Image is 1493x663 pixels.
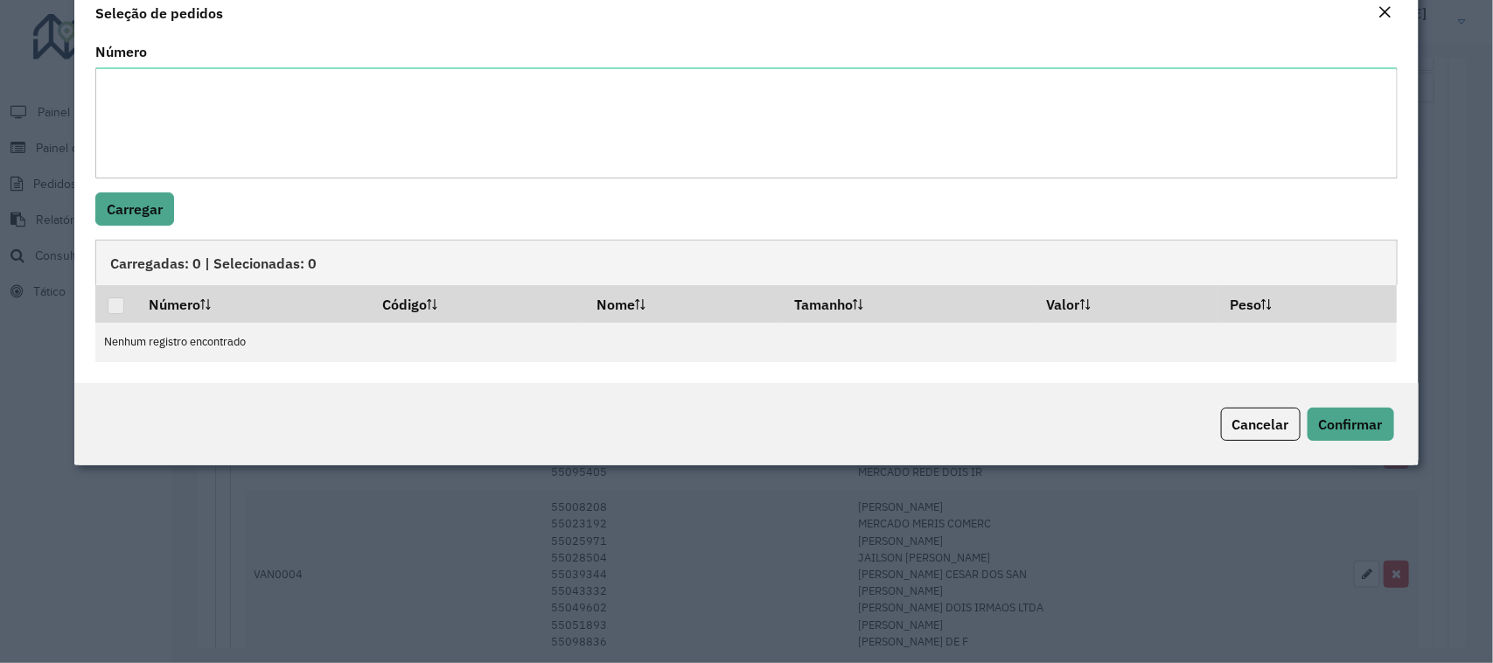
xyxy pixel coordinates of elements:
th: Nome [584,285,782,322]
th: Código [370,285,584,322]
button: Close [1373,2,1398,24]
th: Peso [1218,285,1397,322]
div: Carregadas: 0 | Selecionadas: 0 [95,240,1397,285]
th: Valor [1035,285,1218,322]
th: Número [137,285,371,322]
th: Tamanho [783,285,1035,322]
span: Confirmar [1319,415,1383,433]
button: Confirmar [1308,408,1394,441]
button: Cancelar [1221,408,1301,441]
td: Nenhum registro encontrado [95,323,1397,362]
em: Fechar [1378,5,1392,19]
label: Número [95,41,147,62]
h4: Seleção de pedidos [95,3,223,24]
span: Cancelar [1232,415,1289,433]
button: Carregar [95,192,174,226]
